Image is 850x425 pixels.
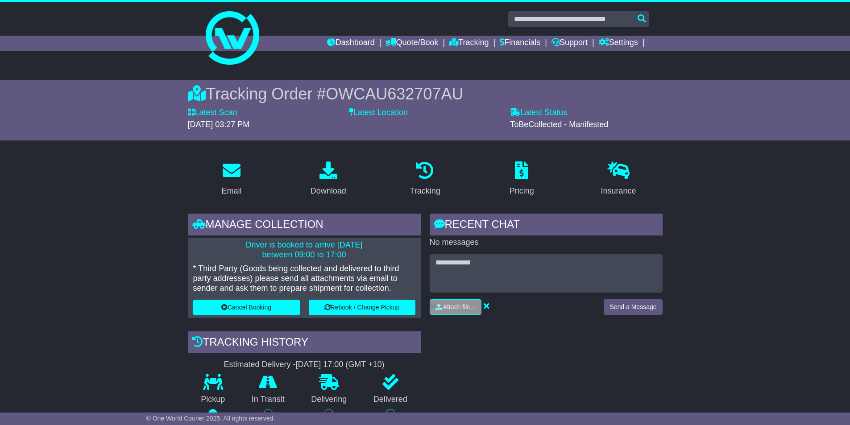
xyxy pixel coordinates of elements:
label: Latest Scan [188,108,237,118]
button: Send a Message [604,299,662,315]
label: Latest Status [510,108,567,118]
a: Quote/Book [386,36,438,51]
a: Settings [599,36,638,51]
p: Pickup [188,395,239,404]
span: © One World Courier 2025. All rights reserved. [146,415,275,422]
div: Tracking history [188,331,421,355]
div: Tracking Order # [188,84,663,103]
div: Pricing [510,185,534,197]
div: [DATE] 17:00 (GMT +10) [296,360,385,370]
div: Manage collection [188,214,421,238]
a: Tracking [404,158,446,200]
a: Pricing [504,158,540,200]
div: Email [221,185,241,197]
a: Tracking [449,36,489,51]
label: Latest Location [349,108,408,118]
p: Driver is booked to arrive [DATE] between 09:00 to 17:00 [193,240,415,260]
a: Dashboard [327,36,375,51]
p: * Third Party (Goods being collected and delivered to third party addresses) please send all atta... [193,264,415,293]
div: RECENT CHAT [430,214,663,238]
span: [DATE] 03:27 PM [188,120,250,129]
div: Download [311,185,346,197]
p: Delivering [298,395,361,404]
p: No messages [430,238,663,248]
div: Insurance [601,185,636,197]
button: Rebook / Change Pickup [309,300,415,315]
a: Download [305,158,352,200]
a: Support [551,36,588,51]
div: Estimated Delivery - [188,360,421,370]
a: Insurance [595,158,642,200]
span: OWCAU632707AU [326,85,463,103]
p: In Transit [238,395,298,404]
button: Cancel Booking [193,300,300,315]
span: ToBeCollected - Manifested [510,120,608,129]
a: Financials [500,36,540,51]
div: Tracking [410,185,440,197]
a: Email [216,158,247,200]
p: Delivered [360,395,421,404]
